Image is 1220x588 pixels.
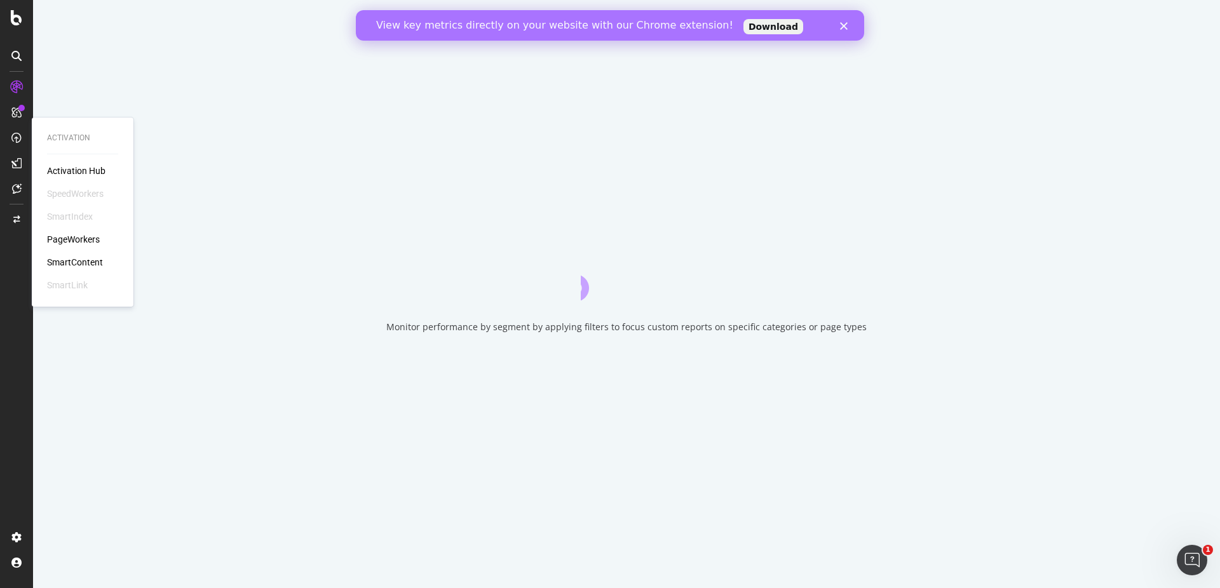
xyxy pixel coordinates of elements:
[1203,545,1213,555] span: 1
[581,255,672,300] div: animation
[47,164,105,177] a: Activation Hub
[47,187,104,200] div: SpeedWorkers
[484,11,497,19] div: Fermer
[47,210,93,223] div: SmartIndex
[47,279,88,291] div: SmartLink
[47,233,100,246] a: PageWorkers
[356,10,864,41] iframe: Intercom live chat bannière
[47,256,103,269] a: SmartContent
[1177,545,1207,575] iframe: Intercom live chat
[386,321,867,333] div: Monitor performance by segment by applying filters to focus custom reports on specific categories...
[47,133,118,144] div: Activation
